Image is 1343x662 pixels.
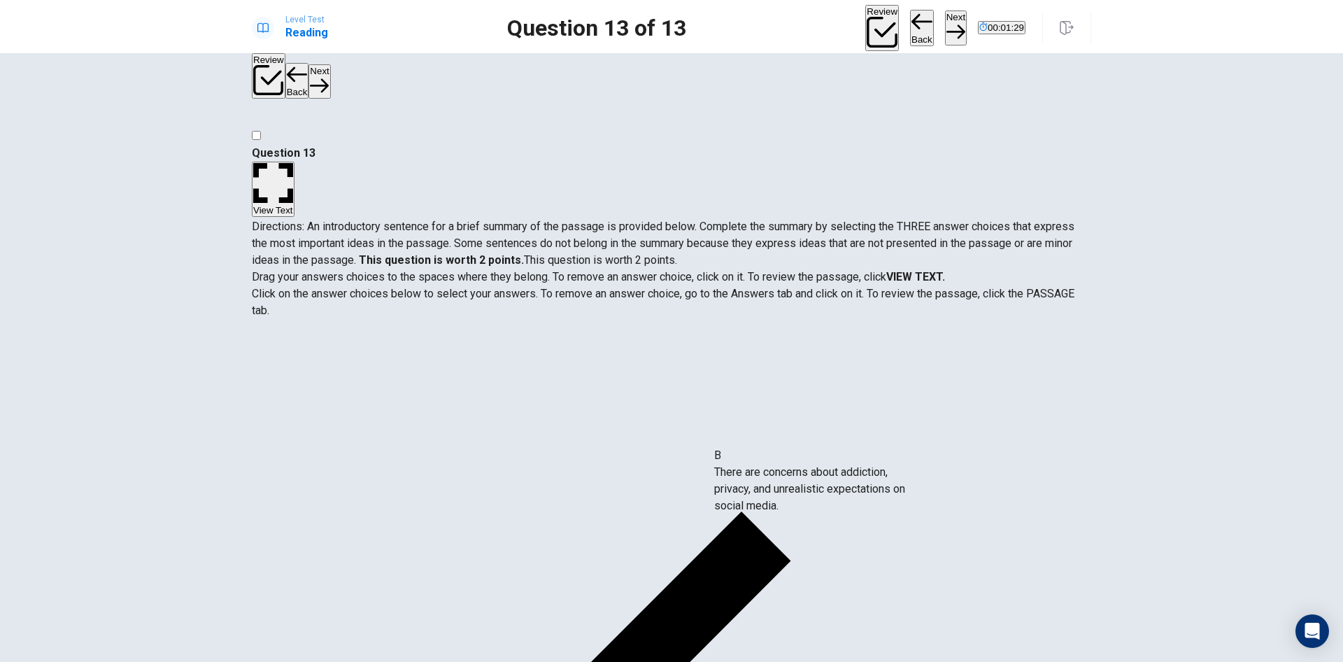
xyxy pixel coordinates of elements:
[356,253,524,267] strong: This question is worth 2 points.
[252,145,1091,162] h4: Question 13
[886,270,945,283] strong: VIEW TEXT.
[865,5,899,51] button: Review
[285,63,309,99] button: Back
[524,253,677,267] span: This question is worth 2 points.
[945,10,967,45] button: Next
[1295,614,1329,648] div: Open Intercom Messenger
[507,20,686,36] h1: Question 13 of 13
[978,21,1025,34] button: 00:01:29
[252,269,1091,286] p: Drag your answers choices to the spaces where they belong. To remove an answer choice, click on i...
[252,162,294,217] button: View Text
[988,22,1024,33] span: 00:01:29
[285,24,328,41] h1: Reading
[285,15,328,24] span: Level Test
[252,286,1091,319] p: Click on the answer choices below to select your answers. To remove an answer choice, go to the A...
[308,64,330,99] button: Next
[252,220,1074,267] span: Directions: An introductory sentence for a brief summary of the passage is provided below. Comple...
[252,53,285,99] button: Review
[910,10,934,46] button: Back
